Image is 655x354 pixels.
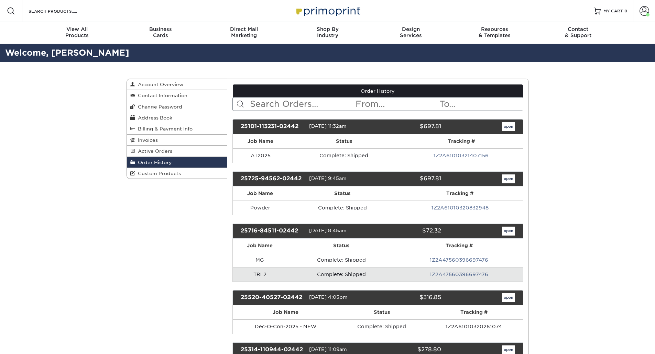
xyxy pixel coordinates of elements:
span: [DATE] 4:05pm [309,294,348,300]
a: 1Z2A61010321407156 [434,153,489,158]
th: Job Name [233,186,287,201]
th: Status [287,186,397,201]
span: [DATE] 11:09am [309,346,347,352]
div: Products [35,26,119,38]
th: Tracking # [397,186,523,201]
td: MG [233,253,287,267]
th: Job Name [233,239,287,253]
a: Order History [127,157,227,168]
span: Direct Mail [202,26,286,32]
span: [DATE] 11:32am [309,123,347,129]
div: Services [369,26,453,38]
th: Tracking # [395,239,523,253]
a: 1Z2A47560396697476 [430,257,488,263]
a: View AllProducts [35,22,119,44]
span: [DATE] 8:45am [309,228,347,233]
a: open [502,122,515,131]
a: 1Z2A47560396697476 [430,272,488,277]
input: From... [355,98,439,111]
span: Custom Products [135,171,181,176]
span: Shop By [286,26,369,32]
input: To... [439,98,523,111]
td: AT2025 [233,148,288,163]
th: Tracking # [400,134,523,148]
span: Design [369,26,453,32]
span: 0 [624,9,627,13]
a: Invoices [127,135,227,146]
input: SEARCH PRODUCTS..... [28,7,95,15]
a: 1Z2A61010320832948 [432,205,489,210]
span: Change Password [135,104,182,110]
a: Shop ByIndustry [286,22,369,44]
th: Job Name [233,134,288,148]
td: TRL2 [233,267,287,282]
a: Contact Information [127,90,227,101]
a: open [502,174,515,183]
a: Contact& Support [536,22,620,44]
div: Industry [286,26,369,38]
span: Account Overview [135,82,183,87]
td: Complete: Shipped [287,201,397,215]
td: Complete: Shipped [339,319,425,334]
a: Order History [233,84,523,98]
td: Complete: Shipped [287,267,396,282]
div: & Support [536,26,620,38]
a: Direct MailMarketing [202,22,286,44]
a: Account Overview [127,79,227,90]
span: Resources [453,26,536,32]
div: & Templates [453,26,536,38]
td: Dec-O-Con-2025 - NEW [233,319,339,334]
span: Active Orders [135,148,172,154]
div: $72.32 [373,227,446,236]
input: Search Orders... [249,98,355,111]
td: Powder [233,201,287,215]
a: Address Book [127,112,227,123]
td: Complete: Shipped [287,253,396,267]
th: Status [339,305,425,319]
span: Address Book [135,115,172,121]
img: Primoprint [293,3,362,18]
span: View All [35,26,119,32]
div: 25716-84511-02442 [236,227,309,236]
td: Complete: Shipped [288,148,400,163]
a: Active Orders [127,146,227,157]
span: [DATE] 9:45am [309,175,347,181]
a: DesignServices [369,22,453,44]
a: Custom Products [127,168,227,179]
div: Cards [119,26,202,38]
a: open [502,227,515,236]
span: Contact Information [135,93,187,98]
th: Status [288,134,400,148]
span: Billing & Payment Info [135,126,193,132]
span: MY CART [603,8,623,14]
th: Status [287,239,396,253]
span: Invoices [135,137,158,143]
span: Order History [135,160,172,165]
th: Job Name [233,305,339,319]
div: 25725-94562-02442 [236,174,309,183]
div: 25101-113231-02442 [236,122,309,131]
span: Contact [536,26,620,32]
div: $697.81 [373,174,446,183]
div: $316.85 [373,293,446,302]
span: Business [119,26,202,32]
a: Change Password [127,101,227,112]
td: 1Z2A61010320261074 [425,319,523,334]
a: open [502,293,515,302]
a: Billing & Payment Info [127,123,227,134]
div: 25520-40527-02442 [236,293,309,302]
div: $697.81 [373,122,446,131]
th: Tracking # [425,305,523,319]
a: Resources& Templates [453,22,536,44]
a: BusinessCards [119,22,202,44]
div: Marketing [202,26,286,38]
